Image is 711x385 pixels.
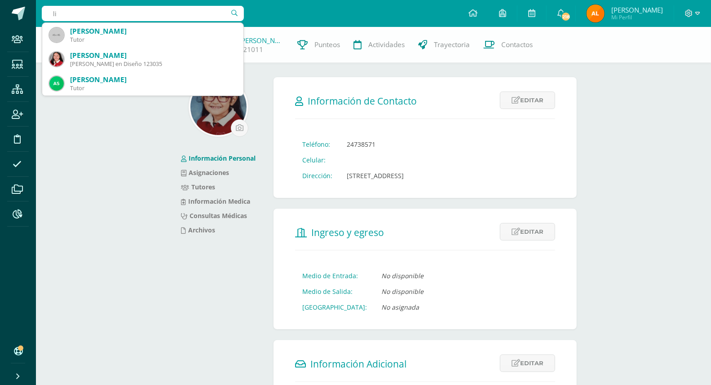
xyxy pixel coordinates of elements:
[42,6,244,21] input: Busca un usuario...
[70,60,236,68] div: [PERSON_NAME] en Diseño 123035
[477,27,539,63] a: Contactos
[291,27,347,63] a: Punteos
[295,168,340,184] td: Dirección:
[308,95,417,107] span: Información de Contacto
[70,26,236,36] div: [PERSON_NAME]
[500,354,555,372] a: Editar
[181,211,247,220] a: Consultas Médicas
[181,226,215,234] a: Archivos
[295,152,340,168] td: Celular:
[368,40,405,49] span: Actividades
[314,40,340,49] span: Punteos
[70,84,236,92] div: Tutor
[411,27,477,63] a: Trayectoria
[381,271,424,280] i: No disponible
[381,287,424,296] i: No disponible
[381,303,419,311] i: No asignada
[310,358,406,370] span: Información Adicional
[239,36,284,45] a: [PERSON_NAME]
[561,12,571,22] span: 218
[295,299,374,315] td: [GEOGRAPHIC_DATA]:
[181,197,250,206] a: Información Medica
[501,40,533,49] span: Contactos
[70,36,236,44] div: Tutor
[70,75,236,84] div: [PERSON_NAME]
[347,27,411,63] a: Actividades
[295,268,374,284] td: Medio de Entrada:
[311,226,384,239] span: Ingreso y egreso
[49,28,64,42] img: 45x45
[500,223,555,241] a: Editar
[295,284,374,299] td: Medio de Salida:
[190,79,247,135] img: a9fd1310dc93d153cba75eaeb1c50f07.png
[239,45,263,54] a: 221011
[70,51,236,60] div: [PERSON_NAME]
[49,52,64,66] img: c949fe517c759e35136b9395ea50765c.png
[181,154,256,162] a: Información Personal
[181,183,215,191] a: Tutores
[611,13,663,21] span: Mi Perfil
[295,136,340,152] td: Teléfono:
[340,168,411,184] td: [STREET_ADDRESS]
[49,76,64,91] img: 5082b702a2cce8cedb0bd1312d56304e.png
[500,92,555,109] a: Editar
[434,40,470,49] span: Trayectoria
[587,4,605,22] img: af9b8bc9e20a7c198341f7486dafb623.png
[340,136,411,152] td: 24738571
[181,168,229,177] a: Asignaciones
[611,5,663,14] span: [PERSON_NAME]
